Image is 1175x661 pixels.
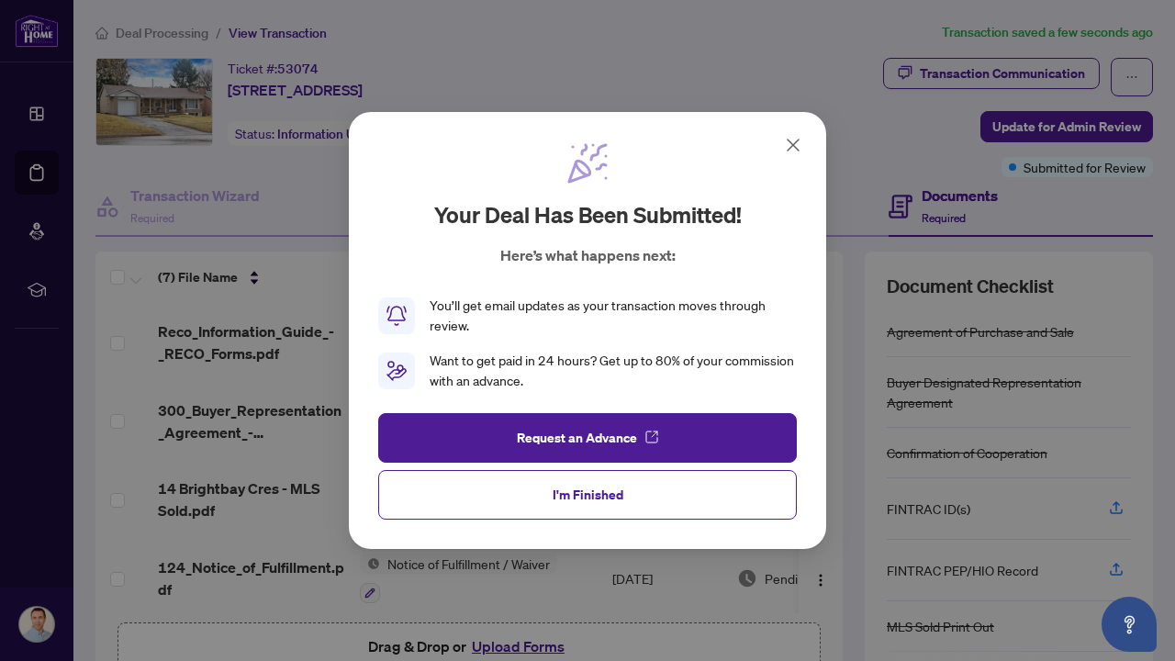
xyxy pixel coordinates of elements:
[1102,597,1157,652] button: Open asap
[434,200,742,230] h2: Your deal has been submitted!
[517,423,637,453] span: Request an Advance
[430,351,797,391] div: Want to get paid in 24 hours? Get up to 80% of your commission with an advance.
[500,244,676,266] p: Here’s what happens next:
[430,296,797,336] div: You’ll get email updates as your transaction moves through review.
[378,470,797,520] button: I'm Finished
[378,413,797,463] button: Request an Advance
[553,480,623,510] span: I'm Finished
